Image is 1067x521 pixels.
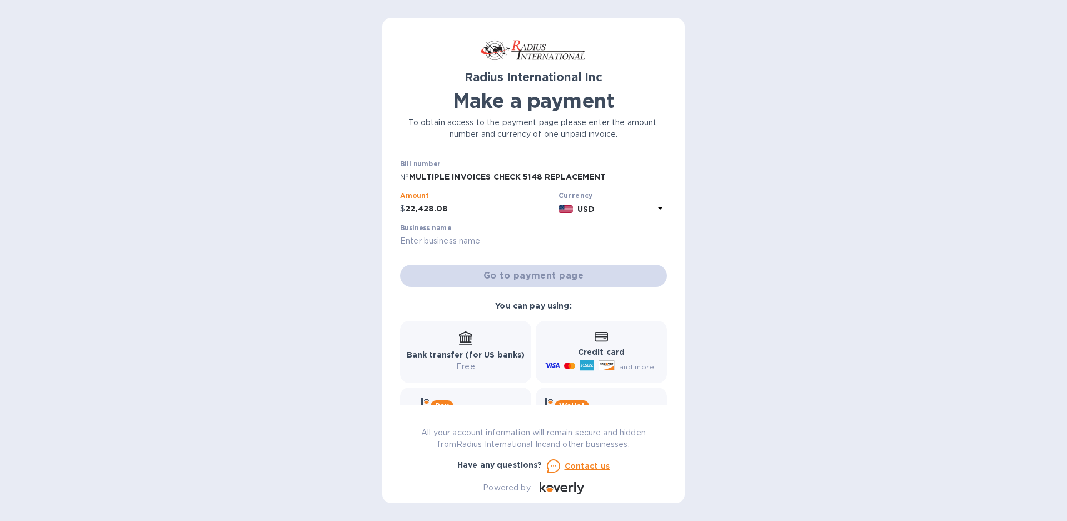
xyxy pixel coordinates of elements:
u: Contact us [565,462,610,470]
b: Credit card [578,348,625,356]
label: Bill number [400,161,440,167]
p: Free [407,361,525,373]
b: Pay [435,401,449,410]
input: Enter bill number [409,169,667,186]
p: № [400,171,409,183]
b: USD [577,205,594,214]
b: Radius International Inc [465,70,602,84]
img: USD [559,205,574,213]
h1: Make a payment [400,89,667,112]
p: $ [400,203,405,215]
p: Powered by [483,482,530,494]
input: 0.00 [405,201,554,217]
input: Enter business name [400,233,667,250]
span: and more... [619,363,660,371]
b: Wallet [559,401,585,410]
label: Business name [400,225,451,231]
b: Currency [559,191,593,200]
p: To obtain access to the payment page please enter the amount, number and currency of one unpaid i... [400,117,667,140]
b: Have any questions? [457,460,542,469]
p: All your account information will remain secure and hidden from Radius International Inc and othe... [400,427,667,450]
b: You can pay using: [495,301,571,310]
label: Amount [400,193,428,200]
b: Bank transfer (for US banks) [407,350,525,359]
